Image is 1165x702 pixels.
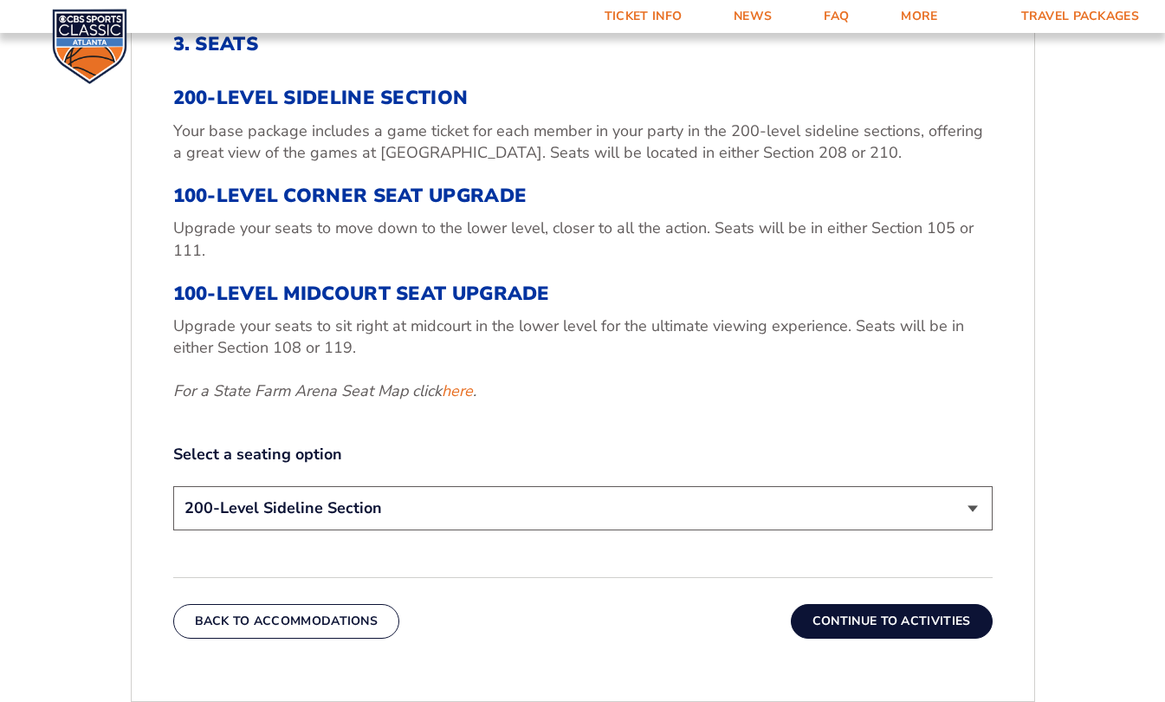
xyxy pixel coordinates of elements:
[173,604,400,639] button: Back To Accommodations
[173,444,993,465] label: Select a seating option
[173,87,993,109] h3: 200-Level Sideline Section
[173,283,993,305] h3: 100-Level Midcourt Seat Upgrade
[173,218,993,261] p: Upgrade your seats to move down to the lower level, closer to all the action. Seats will be in ei...
[442,380,473,402] a: here
[173,380,476,401] em: For a State Farm Arena Seat Map click .
[173,120,993,164] p: Your base package includes a game ticket for each member in your party in the 200-level sideline ...
[173,185,993,207] h3: 100-Level Corner Seat Upgrade
[52,9,127,84] img: CBS Sports Classic
[791,604,993,639] button: Continue To Activities
[173,33,993,55] h2: 3. Seats
[173,315,993,359] p: Upgrade your seats to sit right at midcourt in the lower level for the ultimate viewing experienc...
